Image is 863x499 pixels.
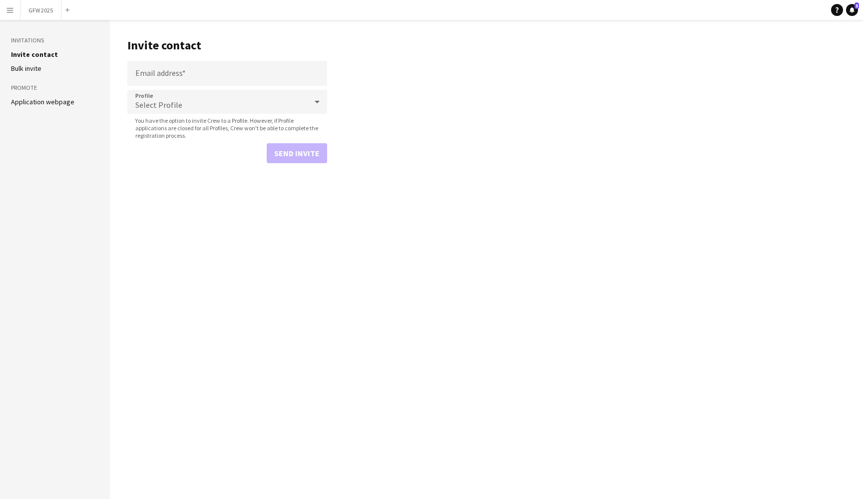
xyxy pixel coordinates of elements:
[127,117,327,139] span: You have the option to invite Crew to a Profile. However, if Profile applications are closed for ...
[11,36,99,45] h3: Invitations
[11,64,41,73] a: Bulk invite
[20,0,61,20] button: GFW 2025
[855,2,859,9] span: 5
[846,4,858,16] a: 5
[135,100,182,110] span: Select Profile
[11,50,58,59] a: Invite contact
[11,97,74,106] a: Application webpage
[11,83,99,92] h3: Promote
[127,38,327,53] h1: Invite contact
